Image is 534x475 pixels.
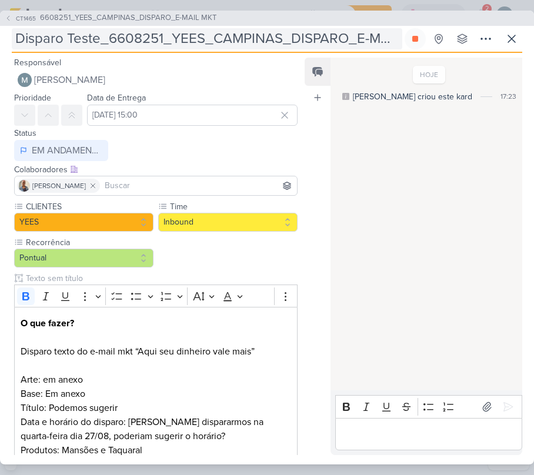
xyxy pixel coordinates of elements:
button: Pontual [14,249,153,267]
button: Inbound [158,213,298,232]
div: EM ANDAMENTO [32,143,102,158]
p: Produtos: Mansões e Taquaral [21,443,291,457]
label: Data de Entrega [87,93,146,103]
p: Disparo texto do e-mail mkt “Aqui seu dinheiro vale mais” Arte: em anexo Base: Em anexo Título: P... [21,316,291,415]
div: Parar relógio [410,34,420,44]
label: CLIENTES [25,200,153,213]
input: Kard Sem Título [12,28,402,49]
label: Status [14,128,36,138]
div: Editor toolbar [14,285,298,307]
div: Editor editing area: main [14,307,298,466]
label: Recorrência [25,236,153,249]
img: Mariana Amorim [18,73,32,87]
button: YEES [14,213,153,232]
input: Select a date [87,105,298,126]
p: Data e horário do disparo: [PERSON_NAME] dispararmos na quarta-feira dia 27/08, poderiam sugerir ... [21,415,291,443]
div: Editor toolbar [335,395,522,418]
span: [PERSON_NAME] [32,180,86,191]
label: Time [169,200,298,213]
label: Prioridade [14,93,51,103]
img: Iara Santos [18,180,30,192]
button: [PERSON_NAME] [14,69,298,91]
input: Texto sem título [24,272,298,285]
button: EM ANDAMENTO [14,140,108,161]
div: [PERSON_NAME] criou este kard [353,91,472,103]
div: Editor editing area: main [335,418,522,450]
div: Colaboradores [14,163,298,176]
strong: O que fazer? [21,317,74,329]
span: [PERSON_NAME] [34,73,105,87]
div: 17:23 [500,91,516,102]
input: Buscar [102,179,295,193]
label: Responsável [14,58,61,68]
